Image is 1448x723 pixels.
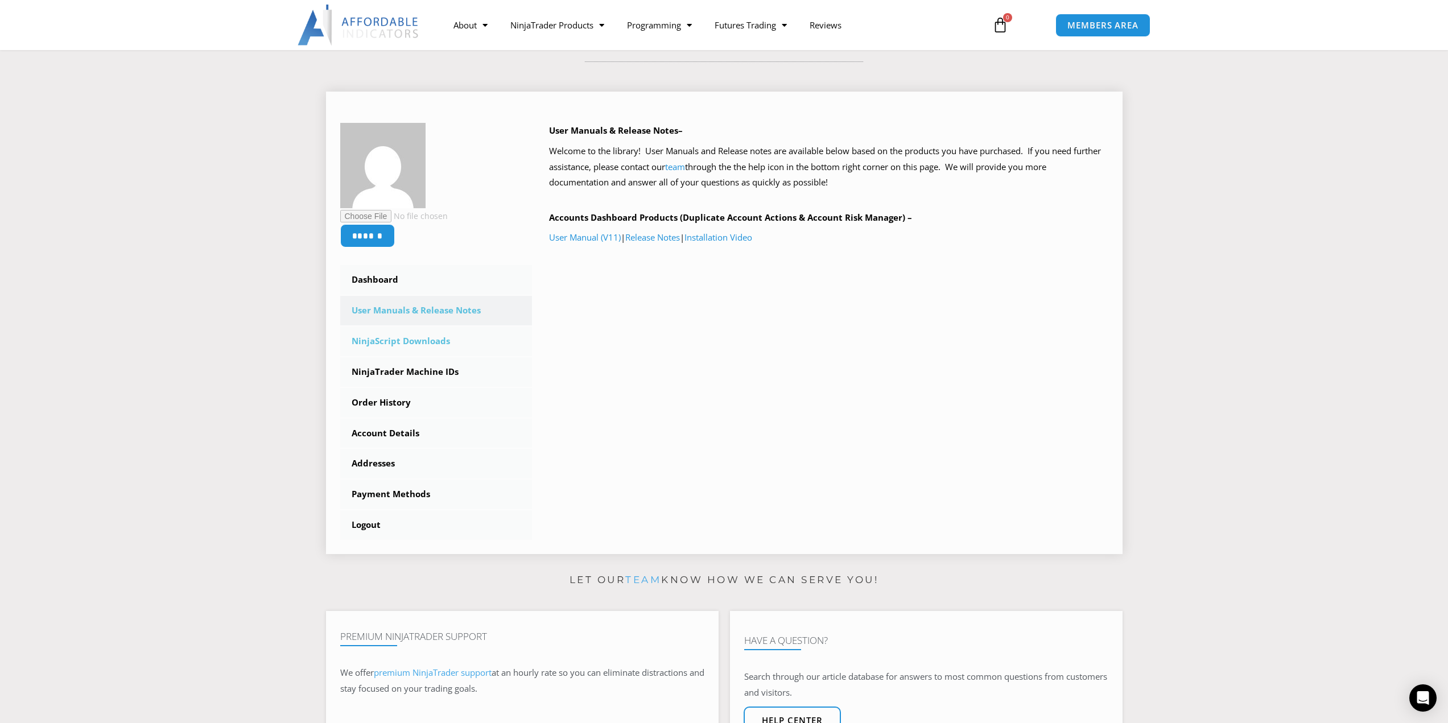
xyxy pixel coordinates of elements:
[374,667,492,678] a: premium NinjaTrader support
[340,265,533,540] nav: Account pages
[975,9,1025,42] a: 0
[326,571,1123,589] p: Let our know how we can serve you!
[298,5,420,46] img: LogoAI | Affordable Indicators – NinjaTrader
[340,388,533,418] a: Order History
[1003,13,1012,22] span: 0
[340,667,704,694] span: at an hourly rate so you can eliminate distractions and stay focused on your trading goals.
[744,669,1108,701] p: Search through our article database for answers to most common questions from customers and visit...
[340,265,533,295] a: Dashboard
[549,212,912,223] b: Accounts Dashboard Products (Duplicate Account Actions & Account Risk Manager) –
[703,12,798,38] a: Futures Trading
[665,161,685,172] a: team
[340,327,533,356] a: NinjaScript Downloads
[340,631,704,642] h4: Premium NinjaTrader Support
[340,667,374,678] span: We offer
[340,449,533,478] a: Addresses
[549,230,1108,246] p: | |
[340,123,426,208] img: 4fdebcd3a14a6e63cb63b6e193af06d8e8902673316756bff9e555910e1ae91a
[499,12,616,38] a: NinjaTrader Products
[340,480,533,509] a: Payment Methods
[684,232,752,243] a: Installation Video
[1055,14,1150,37] a: MEMBERS AREA
[549,143,1108,191] p: Welcome to the library! User Manuals and Release notes are available below based on the products ...
[625,574,661,585] a: team
[549,232,621,243] a: User Manual (V11)
[340,510,533,540] a: Logout
[744,635,1108,646] h4: Have A Question?
[340,419,533,448] a: Account Details
[442,12,979,38] nav: Menu
[549,125,683,136] b: User Manuals & Release Notes–
[340,296,533,325] a: User Manuals & Release Notes
[798,12,853,38] a: Reviews
[1409,684,1437,712] div: Open Intercom Messenger
[1067,21,1138,30] span: MEMBERS AREA
[625,232,680,243] a: Release Notes
[616,12,703,38] a: Programming
[442,12,499,38] a: About
[340,357,533,387] a: NinjaTrader Machine IDs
